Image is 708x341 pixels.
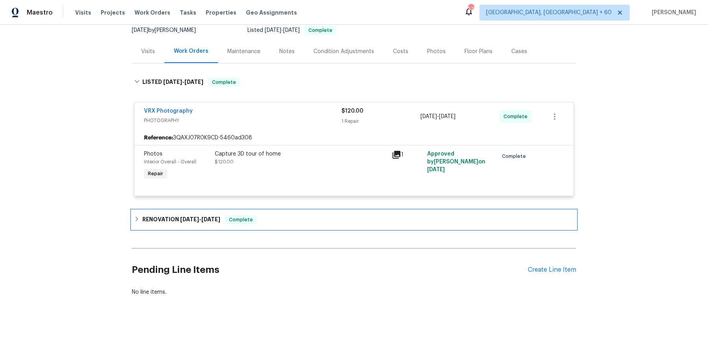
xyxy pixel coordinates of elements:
div: Floor Plans [465,48,492,56]
span: [DATE] [180,217,199,222]
div: Maintenance [227,48,260,56]
span: [DATE] [163,79,182,85]
span: Complete [226,216,256,224]
div: Capture 3D tour of home [215,150,387,158]
span: Interior Overall - Overall [144,159,196,164]
div: LISTED [DATE]-[DATE]Complete [132,70,576,95]
div: Photos [427,48,446,56]
div: 3QAXJ07R0K9CD-5460ad308 [135,131,573,145]
div: RENOVATION [DATE]-[DATE]Complete [132,210,576,229]
span: [DATE] [283,28,300,33]
span: [DATE] [184,79,203,85]
div: by [PERSON_NAME] [132,26,205,35]
span: Complete [503,113,531,120]
span: Approved by [PERSON_NAME] on [427,151,485,172]
span: $120.00 [341,108,363,114]
span: [DATE] [420,114,437,119]
span: Photos [144,151,162,157]
span: Properties [206,9,236,17]
div: Visits [141,48,155,56]
span: Maestro [27,9,53,17]
span: [DATE] [265,28,281,33]
span: [DATE] [439,114,455,119]
div: Work Orders [174,47,208,55]
div: 1 Repair [341,117,420,125]
span: [PERSON_NAME] [649,9,696,17]
h6: RENOVATION [142,215,220,224]
span: Geo Assignments [246,9,297,17]
span: PHOTOGRAPHY [144,117,341,124]
span: [DATE] [201,217,220,222]
div: Cases [511,48,527,56]
span: $120.00 [215,159,234,164]
div: Create Line Item [528,266,576,274]
div: Costs [393,48,408,56]
span: - [163,79,203,85]
b: Reference: [144,134,173,142]
div: Notes [279,48,295,56]
span: [GEOGRAPHIC_DATA], [GEOGRAPHIC_DATA] + 60 [486,9,612,17]
span: Complete [502,152,529,160]
h6: LISTED [142,78,203,87]
div: 1 [392,150,422,159]
span: Repair [145,170,166,178]
span: Projects [101,9,125,17]
div: 576 [468,5,474,13]
span: Complete [209,78,239,86]
span: - [265,28,300,33]
div: Condition Adjustments [313,48,374,56]
span: Complete [305,28,336,33]
span: [DATE] [427,167,445,172]
span: - [420,113,455,120]
span: - [180,217,220,222]
span: Listed [247,28,336,33]
a: VRX Photography [144,108,193,114]
div: No line items. [132,288,576,296]
span: Visits [75,9,91,17]
span: Work Orders [135,9,170,17]
h2: Pending Line Items [132,252,528,288]
span: Tasks [180,10,196,15]
span: [DATE] [132,28,148,33]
